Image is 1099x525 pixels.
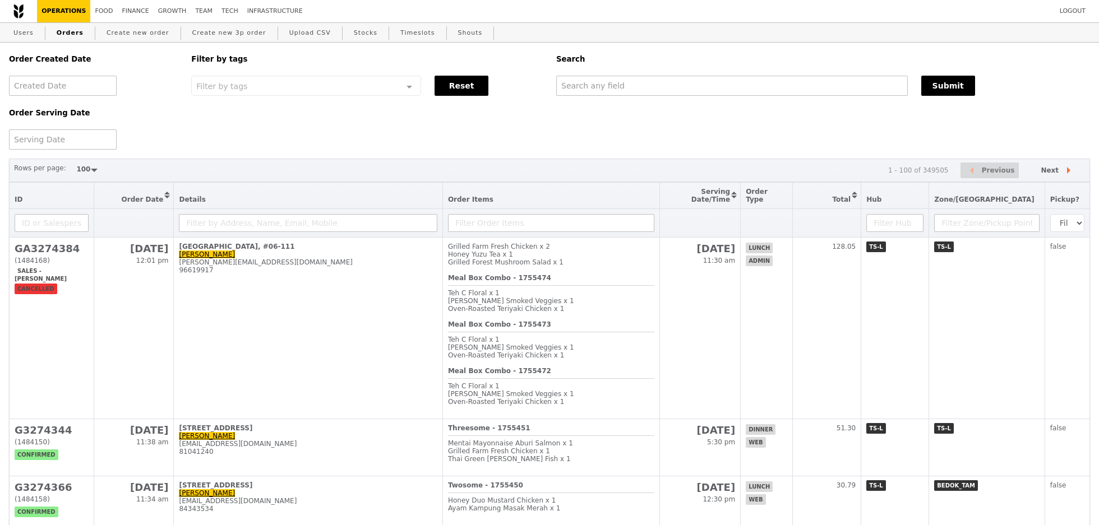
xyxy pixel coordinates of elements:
[14,162,66,174] label: Rows per page:
[179,448,437,456] div: 81041240
[9,129,117,150] input: Serving Date
[448,496,556,504] span: Honey Duo Mustard Chicken x 1
[746,188,768,203] span: Order Type
[1031,162,1085,179] button: Next
[179,266,437,274] div: 96619917
[15,243,89,254] h2: GA3274384
[52,23,88,43] a: Orders
[179,214,437,232] input: Filter by Address, Name, Email, Mobile
[188,23,271,43] a: Create new 3p order
[179,497,437,505] div: [EMAIL_ADDRESS][DOMAIN_NAME]
[179,489,235,497] a: [PERSON_NAME]
[1050,196,1079,203] span: Pickup?
[285,23,335,43] a: Upload CSV
[982,164,1015,177] span: Previous
[665,243,735,254] h2: [DATE]
[448,455,571,463] span: Thai Green [PERSON_NAME] Fish x 1
[448,258,654,266] div: Grilled Forest Mushroom Salad x 1
[1050,243,1066,250] span: false
[9,109,178,117] h5: Order Serving Date
[349,23,382,43] a: Stocks
[1050,424,1066,432] span: false
[448,289,500,297] span: Teh C Floral x 1
[454,23,487,43] a: Shouts
[9,76,117,96] input: Created Date
[15,284,57,294] span: cancelled
[448,250,654,258] div: Honey Yuzu Tea x 1
[746,424,775,435] span: dinner
[866,196,881,203] span: Hub
[396,23,439,43] a: Timeslots
[837,424,856,432] span: 51.30
[448,447,550,455] span: Grilled Farm Fresh Chicken x 1
[837,481,856,489] span: 30.79
[136,438,168,446] span: 11:38 am
[556,76,908,96] input: Search any field
[448,424,530,432] b: Threesome - 1755451
[746,437,765,448] span: web
[435,76,488,96] button: Reset
[746,494,765,505] span: web
[703,495,735,503] span: 12:30 pm
[934,196,1035,203] span: Zone/[GEOGRAPHIC_DATA]
[15,438,89,446] div: (1484150)
[832,243,856,250] span: 128.05
[448,305,564,313] span: Oven‑Roasted Teriyaki Chicken x 1
[191,55,543,63] h5: Filter by tags
[961,162,1019,179] button: Previous
[921,76,975,96] button: Submit
[179,481,437,489] div: [STREET_ADDRESS]
[179,258,437,266] div: [PERSON_NAME][EMAIL_ADDRESS][DOMAIN_NAME]
[448,343,574,351] span: [PERSON_NAME] Smoked Veggies x 1
[448,504,560,512] span: Ayam Kampung Masak Merah x 1
[448,320,551,328] b: Meal Box Combo - 1755473
[179,196,205,203] span: Details
[934,214,1040,232] input: Filter Zone/Pickup Point
[99,481,169,493] h2: [DATE]
[448,214,654,232] input: Filter Order Items
[448,336,500,343] span: Teh C Floral x 1
[448,390,574,398] span: [PERSON_NAME] Smoked Veggies x 1
[746,255,773,266] span: admin
[9,55,178,63] h5: Order Created Date
[556,55,1090,63] h5: Search
[136,257,169,264] span: 12:01 pm
[888,166,949,174] div: 1 - 100 of 349505
[866,241,886,252] span: TS-L
[934,480,978,491] span: BEDOK_TAM
[448,351,564,359] span: Oven‑Roasted Teriyaki Chicken x 1
[179,250,235,258] a: [PERSON_NAME]
[15,507,58,517] span: confirmed
[99,243,169,254] h2: [DATE]
[1050,481,1066,489] span: false
[866,480,886,491] span: TS-L
[99,424,169,436] h2: [DATE]
[448,439,573,447] span: Mentai Mayonnaise Aburi Salmon x 1
[448,481,523,489] b: Twosome - 1755450
[179,243,437,250] div: [GEOGRAPHIC_DATA], #06-111
[15,424,89,436] h2: G3274344
[746,481,773,492] span: lunch
[179,505,437,513] div: 84343534
[15,495,89,503] div: (1484158)
[703,257,735,264] span: 11:30 am
[102,23,174,43] a: Create new order
[15,257,89,264] div: (1484168)
[179,440,437,448] div: [EMAIL_ADDRESS][DOMAIN_NAME]
[9,23,38,43] a: Users
[13,4,24,18] img: Grain logo
[866,214,923,232] input: Filter Hub
[179,432,235,440] a: [PERSON_NAME]
[707,438,735,446] span: 5:30 pm
[448,297,574,305] span: [PERSON_NAME] Smoked Veggies x 1
[15,481,89,493] h2: G3274366
[866,423,886,434] span: TS-L
[15,266,70,284] span: Sales - [PERSON_NAME]
[179,424,437,432] div: [STREET_ADDRESS]
[448,274,551,282] b: Meal Box Combo - 1755474
[448,382,500,390] span: Teh C Floral x 1
[448,367,551,375] b: Meal Box Combo - 1755472
[448,196,493,203] span: Order Items
[934,423,954,434] span: TS-L
[196,81,247,91] span: Filter by tags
